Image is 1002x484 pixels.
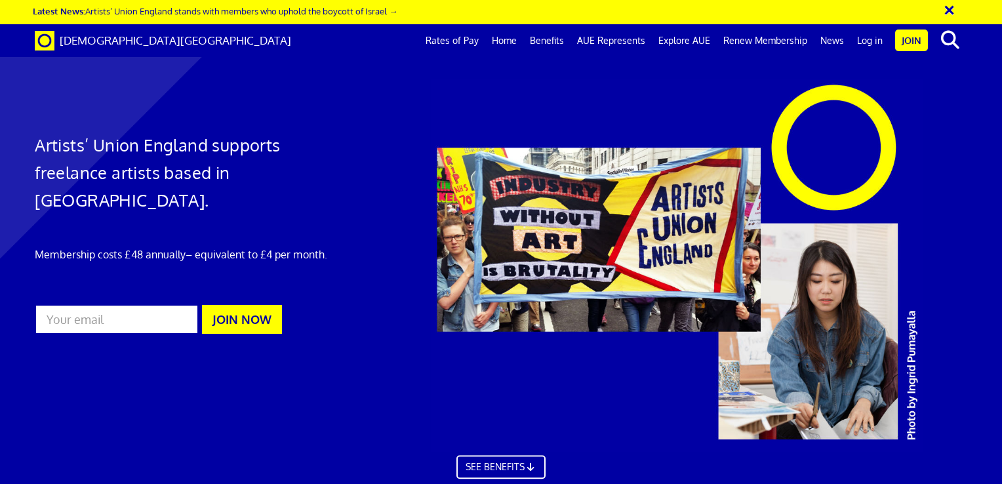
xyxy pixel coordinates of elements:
a: Renew Membership [717,24,814,57]
a: Explore AUE [652,24,717,57]
span: [DEMOGRAPHIC_DATA][GEOGRAPHIC_DATA] [60,33,291,47]
a: AUE Represents [571,24,652,57]
a: Rates of Pay [419,24,485,57]
a: Log in [851,24,889,57]
a: Brand [DEMOGRAPHIC_DATA][GEOGRAPHIC_DATA] [25,24,301,57]
button: JOIN NOW [202,305,282,334]
a: Benefits [523,24,571,57]
a: News [814,24,851,57]
a: Home [485,24,523,57]
a: Join [895,30,928,51]
h1: Artists’ Union England supports freelance artists based in [GEOGRAPHIC_DATA]. [35,131,332,214]
input: Your email [35,304,199,334]
strong: Latest News: [33,5,85,16]
p: Membership costs £48 annually – equivalent to £4 per month. [35,247,332,262]
a: Latest News:Artists’ Union England stands with members who uphold the boycott of Israel → [33,5,397,16]
button: search [931,26,971,54]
